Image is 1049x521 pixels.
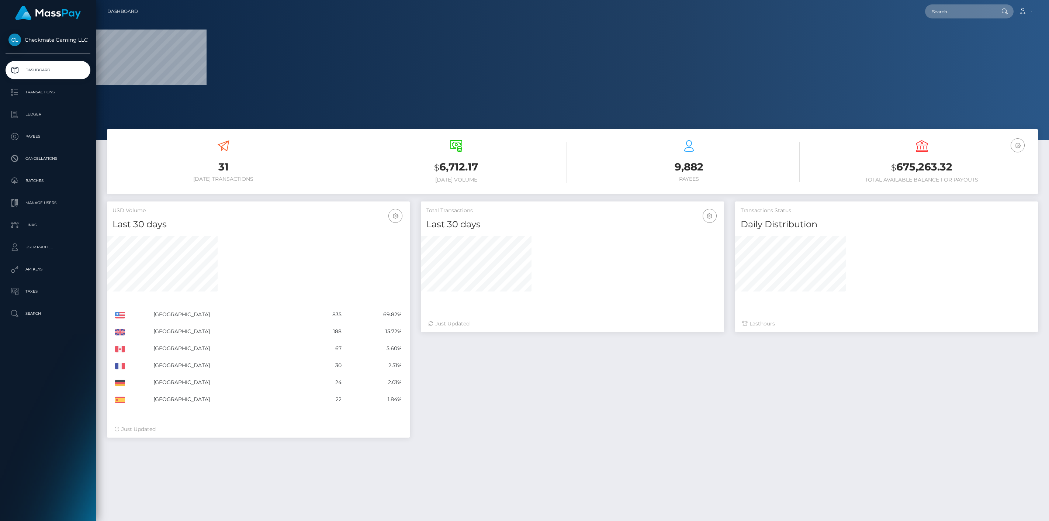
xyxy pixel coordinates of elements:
a: Dashboard [6,61,90,79]
td: [GEOGRAPHIC_DATA] [151,340,308,357]
a: Links [6,216,90,234]
img: CA.png [115,346,125,352]
h4: Daily Distribution [741,218,1032,231]
a: Batches [6,172,90,190]
td: 22 [308,391,344,408]
h6: [DATE] Volume [345,177,567,183]
p: Ledger [8,109,87,120]
td: 69.82% [344,306,404,323]
td: 67 [308,340,344,357]
td: 188 [308,323,344,340]
p: Transactions [8,87,87,98]
a: Search [6,304,90,323]
a: Taxes [6,282,90,301]
td: 835 [308,306,344,323]
p: Batches [8,175,87,186]
h5: Total Transactions [426,207,718,214]
h5: Transactions Status [741,207,1032,214]
p: User Profile [8,242,87,253]
h3: 31 [112,160,334,174]
img: GB.png [115,329,125,335]
td: 1.84% [344,391,404,408]
td: [GEOGRAPHIC_DATA] [151,391,308,408]
img: MassPay Logo [15,6,81,20]
a: Manage Users [6,194,90,212]
td: [GEOGRAPHIC_DATA] [151,374,308,391]
a: Cancellations [6,149,90,168]
img: US.png [115,312,125,318]
p: Links [8,220,87,231]
div: Last hours [742,320,1031,328]
h4: Last 30 days [112,218,404,231]
td: 24 [308,374,344,391]
small: $ [434,162,439,173]
td: [GEOGRAPHIC_DATA] [151,323,308,340]
a: Ledger [6,105,90,124]
img: Checkmate Gaming LLC [8,34,21,46]
p: Search [8,308,87,319]
h6: Total Available Balance for Payouts [811,177,1032,183]
td: 2.51% [344,357,404,374]
div: Just Updated [428,320,716,328]
div: Just Updated [114,425,402,433]
h6: Payees [578,176,800,182]
td: 30 [308,357,344,374]
td: 2.01% [344,374,404,391]
p: Payees [8,131,87,142]
small: $ [891,162,896,173]
a: Transactions [6,83,90,101]
input: Search... [925,4,994,18]
td: [GEOGRAPHIC_DATA] [151,306,308,323]
a: Payees [6,127,90,146]
h3: 9,882 [578,160,800,174]
h4: Last 30 days [426,218,718,231]
a: Dashboard [107,4,138,19]
p: Cancellations [8,153,87,164]
p: Taxes [8,286,87,297]
td: [GEOGRAPHIC_DATA] [151,357,308,374]
a: API Keys [6,260,90,279]
img: DE.png [115,380,125,386]
a: User Profile [6,238,90,256]
img: ES.png [115,397,125,403]
h3: 675,263.32 [811,160,1032,175]
p: Manage Users [8,197,87,208]
h5: USD Volume [112,207,404,214]
h6: [DATE] Transactions [112,176,334,182]
img: FR.png [115,363,125,369]
p: Dashboard [8,65,87,76]
p: API Keys [8,264,87,275]
span: Checkmate Gaming LLC [6,37,90,43]
td: 15.72% [344,323,404,340]
td: 5.60% [344,340,404,357]
h3: 6,712.17 [345,160,567,175]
